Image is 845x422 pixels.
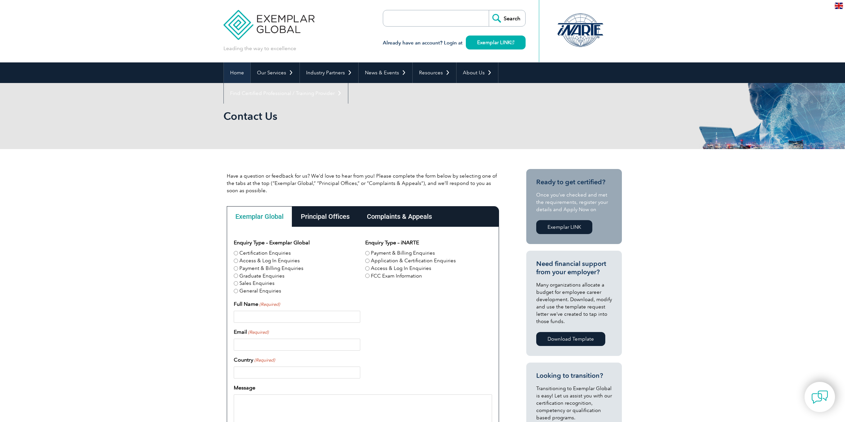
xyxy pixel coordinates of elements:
label: Message [234,384,255,392]
h3: Need financial support from your employer? [536,260,612,276]
h3: Ready to get certified? [536,178,612,186]
label: Country [234,356,275,364]
div: Complaints & Appeals [358,206,441,227]
p: Many organizations allocate a budget for employee career development. Download, modify and use th... [536,281,612,325]
label: Certification Enquiries [239,249,291,257]
label: Graduate Enquiries [239,272,285,280]
label: Access & Log In Enquiries [239,257,300,265]
span: (Required) [247,329,269,336]
p: Once you’ve checked and met the requirements, register your details and Apply Now on [536,191,612,213]
label: Sales Enquiries [239,280,275,287]
span: (Required) [254,357,275,364]
a: About Us [457,62,498,83]
a: Exemplar LINK [536,220,592,234]
a: Home [224,62,250,83]
img: contact-chat.png [811,389,828,405]
a: Resources [413,62,456,83]
img: en [835,3,843,9]
a: Exemplar LINK [466,36,526,49]
input: Search [489,10,525,26]
h3: Looking to transition? [536,372,612,380]
span: (Required) [259,301,280,308]
legend: Enquiry Type – Exemplar Global [234,239,310,247]
p: Transitioning to Exemplar Global is easy! Let us assist you with our certification recognition, c... [536,385,612,421]
label: Full Name [234,300,280,308]
a: Industry Partners [300,62,358,83]
label: FCC Exam Information [371,272,422,280]
label: Application & Certification Enquiries [371,257,456,265]
div: Principal Offices [292,206,358,227]
h1: Contact Us [223,110,478,123]
a: Find Certified Professional / Training Provider [224,83,348,104]
a: Our Services [251,62,299,83]
label: General Enquiries [239,287,281,295]
div: Exemplar Global [227,206,292,227]
label: Payment & Billing Enquiries [371,249,435,257]
label: Access & Log In Enquiries [371,265,431,272]
label: Payment & Billing Enquiries [239,265,303,272]
label: Email [234,328,269,336]
p: Leading the way to excellence [223,45,296,52]
a: Download Template [536,332,605,346]
h3: Already have an account? Login at [383,39,526,47]
a: News & Events [359,62,412,83]
p: Have a question or feedback for us? We’d love to hear from you! Please complete the form below by... [227,172,499,194]
img: open_square.png [511,41,514,44]
legend: Enquiry Type – iNARTE [365,239,419,247]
